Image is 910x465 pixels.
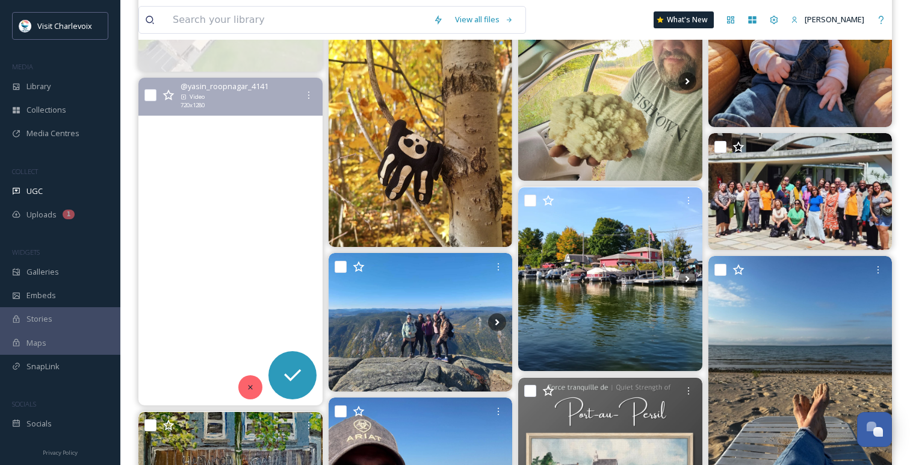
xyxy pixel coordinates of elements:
a: [PERSON_NAME] [785,8,870,31]
video: #fouryou #trendingnow #trendy #trendingreels #tarnding_video💕 #trentingpost♥️♥️♥️🤟🤟 #ट्रेंडिंग #1... [138,78,323,405]
span: Library [26,81,51,92]
span: [PERSON_NAME] [805,14,864,25]
span: SOCIALS [12,399,36,408]
span: Uploads [26,209,57,220]
span: Privacy Policy [43,449,78,457]
input: Search your library [167,7,427,33]
span: SnapLink [26,361,60,372]
button: Open Chat [857,412,892,447]
img: The chances of the owner coming back are 2/10. I just made that up. #lostandfound #lostandneverfo... [329,2,513,247]
a: What's New [654,11,714,28]
a: Privacy Policy [43,445,78,459]
a: View all files [449,8,519,31]
span: Embeds [26,290,56,301]
span: WIDGETS [12,248,40,257]
span: Maps [26,337,46,349]
span: 720 x 1280 [181,101,205,110]
span: COLLECT [12,167,38,176]
img: No último sábado, dia 20 de setembro, aconteceu o Encontro Regional da CVX Rio, um momento especi... [708,133,893,250]
span: Media Centres [26,128,79,139]
span: @ yasin_roopnagar_4141 [181,81,268,92]
span: Collections [26,104,66,116]
span: Video [190,93,205,101]
span: Visit Charlevoix [37,20,92,31]
img: Nejkrásnější jezero v Americe. And our most adorable american family #michigan #torchlake #happym... [518,187,702,372]
span: Galleries [26,266,59,278]
span: MEDIA [12,62,33,71]
span: Socials [26,418,52,429]
span: Stories [26,313,52,325]
span: UGC [26,186,43,197]
img: Un classique d’automne! 🍁 #hiking #charlevoix #automn #lifestyle [329,253,513,391]
div: 1 [63,210,75,219]
img: Visit-Charlevoix_Logo.jpg [19,20,31,32]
